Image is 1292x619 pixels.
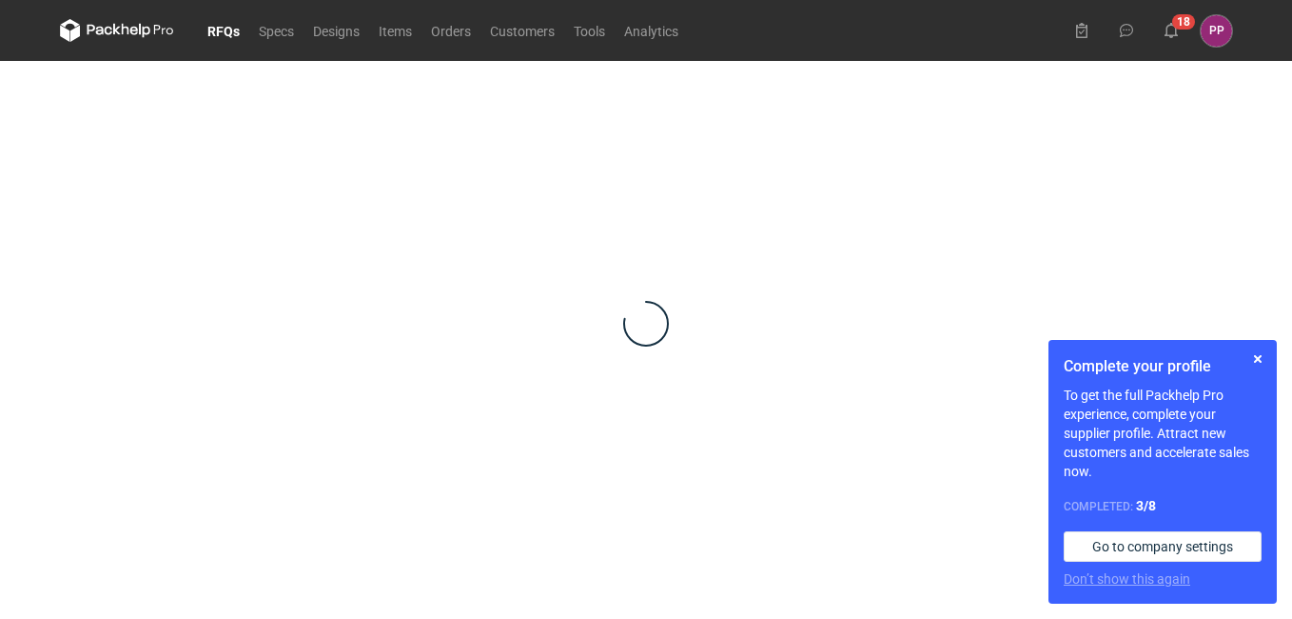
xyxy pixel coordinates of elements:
a: Go to company settings [1064,531,1262,562]
div: Completed: [1064,496,1262,516]
strong: 3 / 8 [1136,498,1156,513]
button: PP [1201,15,1232,47]
button: 18 [1156,15,1186,46]
a: RFQs [198,19,249,42]
a: Designs [303,19,369,42]
a: Items [369,19,421,42]
a: Orders [421,19,480,42]
a: Analytics [615,19,688,42]
div: Paulina Pander [1201,15,1232,47]
a: Specs [249,19,303,42]
button: Don’t show this again [1064,569,1190,589]
a: Customers [480,19,564,42]
a: Tools [564,19,615,42]
p: To get the full Packhelp Pro experience, complete your supplier profile. Attract new customers an... [1064,386,1262,481]
svg: Packhelp Pro [60,19,174,42]
button: Skip for now [1246,348,1269,370]
h1: Complete your profile [1064,355,1262,378]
